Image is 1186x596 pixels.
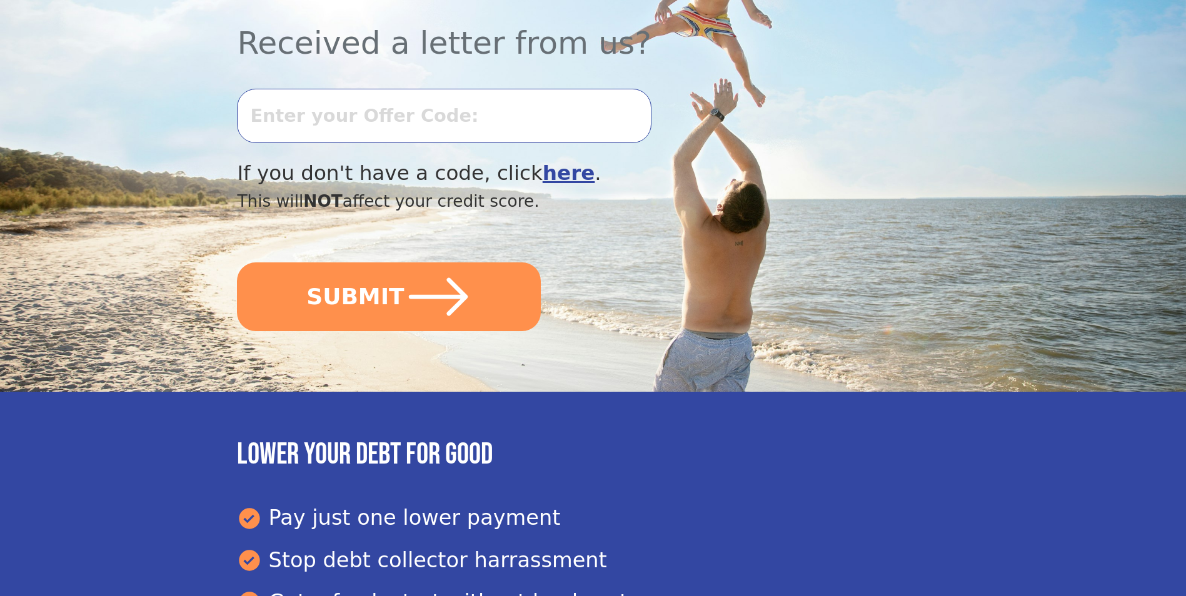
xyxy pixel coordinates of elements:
[237,89,651,142] input: Enter your Offer Code:
[237,262,541,331] button: SUBMIT
[237,189,842,214] div: This will affect your credit score.
[237,502,948,534] div: Pay just one lower payment
[303,191,343,211] span: NOT
[543,161,595,185] a: here
[237,545,948,576] div: Stop debt collector harrassment
[237,437,948,473] h3: Lower your debt for good
[237,158,842,189] div: If you don't have a code, click .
